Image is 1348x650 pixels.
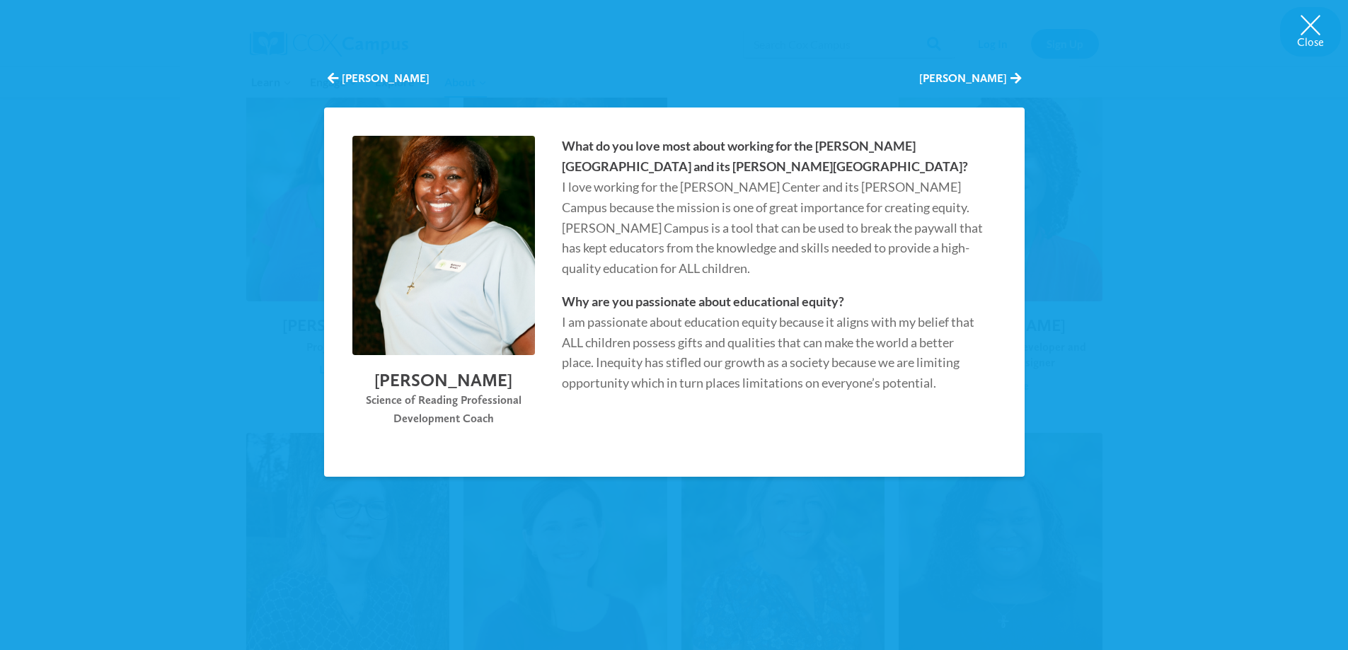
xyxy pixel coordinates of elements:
strong: What do you love most about working for the [PERSON_NAME][GEOGRAPHIC_DATA] and its [PERSON_NAME][... [562,138,968,174]
div: Science of Reading Professional Development Coach [352,391,535,427]
p: I am passionate about education equity because it aligns with my belief that ALL children possess... [562,291,984,393]
h2: [PERSON_NAME] [352,369,535,391]
img: Ramona-Brown-2-of-3-scaled-1.jpg [347,131,539,361]
button: [PERSON_NAME] [328,71,430,86]
div: Ramona Brown [324,57,1025,622]
button: [PERSON_NAME] [919,71,1021,86]
strong: Why are you passionate about educational equity? [562,294,844,309]
p: I love working for the [PERSON_NAME] Center and its [PERSON_NAME] Campus because the mission is o... [562,136,984,279]
button: Close modal [1280,7,1341,57]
